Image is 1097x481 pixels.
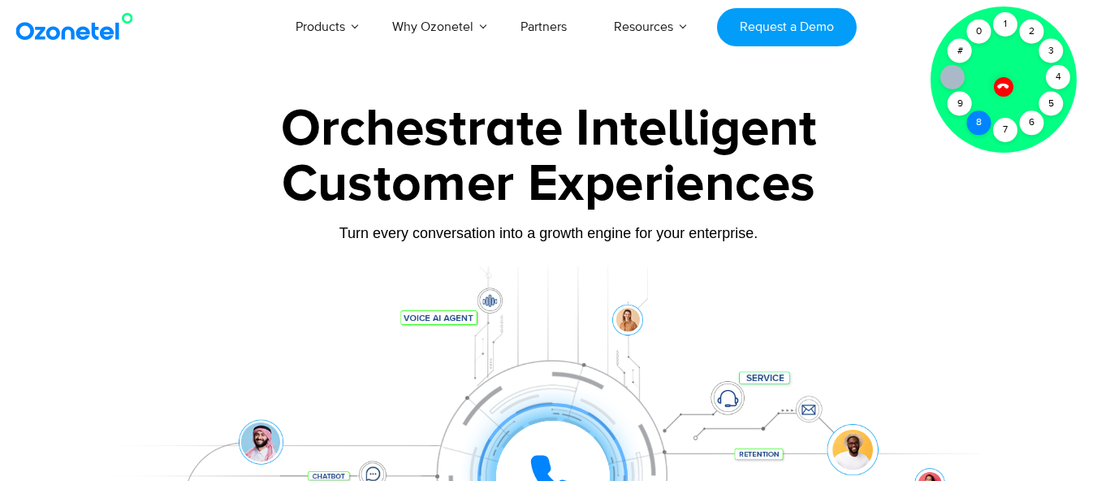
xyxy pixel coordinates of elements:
[41,103,1056,155] div: Orchestrate Intelligent
[41,224,1056,242] div: Turn every conversation into a growth engine for your enterprise.
[993,118,1017,142] div: 7
[1020,19,1044,44] div: 2
[717,8,856,46] a: Request a Demo
[967,19,991,44] div: 0
[967,110,991,135] div: 8
[993,12,1017,37] div: 1
[948,92,972,116] div: 9
[1020,110,1044,135] div: 6
[1039,92,1064,116] div: 5
[948,39,972,63] div: #
[1039,39,1064,63] div: 3
[1046,65,1070,89] div: 4
[41,145,1056,223] div: Customer Experiences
